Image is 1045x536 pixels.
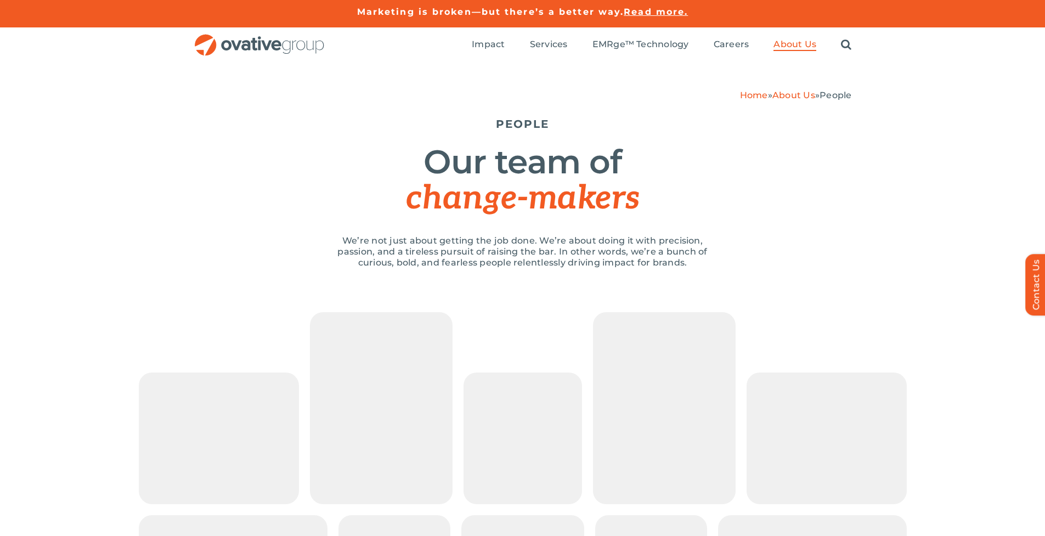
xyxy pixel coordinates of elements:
[472,27,851,63] nav: Menu
[464,373,582,504] img: People – Collage Lauren
[139,373,299,504] img: People – Collage Ethan
[714,39,749,50] span: Careers
[772,90,815,100] a: About Us
[740,90,768,100] a: Home
[624,7,688,17] a: Read more.
[472,39,505,51] a: Impact
[310,312,453,504] img: 240613_Ovative Group_Portrait14945 (1)
[714,39,749,51] a: Careers
[194,144,852,216] h1: Our team of
[357,7,624,17] a: Marketing is broken—but there’s a better way.
[472,39,505,50] span: Impact
[820,90,851,100] span: People
[325,235,720,268] p: We’re not just about getting the job done. We’re about doing it with precision, passion, and a ti...
[592,39,689,50] span: EMRge™ Technology
[592,39,689,51] a: EMRge™ Technology
[194,33,325,43] a: OG_Full_horizontal_RGB
[406,179,639,218] span: change-makers
[530,39,568,50] span: Services
[773,39,816,50] span: About Us
[194,117,852,131] h5: PEOPLE
[773,39,816,51] a: About Us
[593,312,736,504] img: People – Collage McCrossen
[530,39,568,51] a: Services
[841,39,851,51] a: Search
[747,373,907,504] img: People – Collage Trushna
[740,90,852,100] span: » »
